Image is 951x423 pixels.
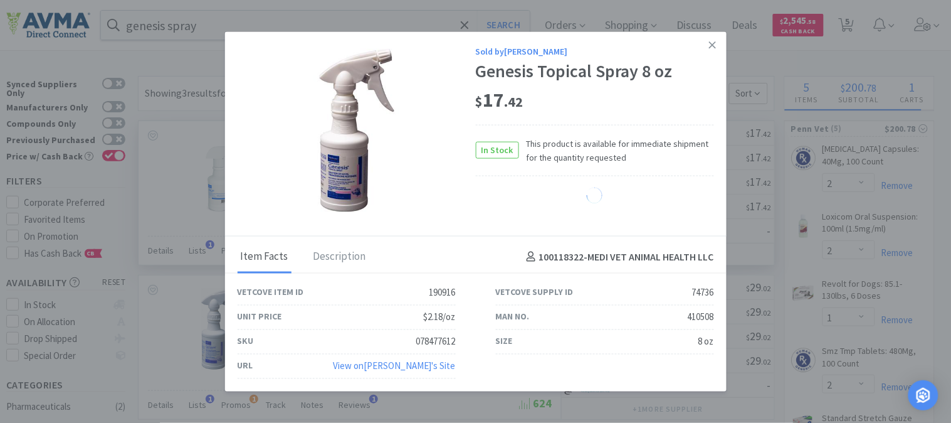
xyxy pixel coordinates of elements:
[238,286,304,299] div: Vetcove Item ID
[692,285,714,300] div: 74736
[496,286,574,299] div: Vetcove Supply ID
[519,136,714,164] span: This product is available for immediate shipment for the quantity requested
[238,310,282,324] div: Unit Price
[310,242,369,273] div: Description
[476,87,523,112] span: 17
[334,360,456,372] a: View on[PERSON_NAME]'s Site
[688,309,714,324] div: 410508
[416,334,456,349] div: 078477612
[476,61,714,82] div: Genesis Topical Spray 8 oz
[238,335,254,348] div: SKU
[505,93,523,110] span: . 42
[908,380,938,410] div: Open Intercom Messenger
[238,242,292,273] div: Item Facts
[476,142,518,158] span: In Stock
[698,334,714,349] div: 8 oz
[496,310,530,324] div: Man No.
[424,309,456,324] div: $2.18/oz
[275,48,438,211] img: 3d70201a6e714fa3afd7719680df001c_74736.jpeg
[496,335,513,348] div: Size
[476,45,714,58] div: Sold by [PERSON_NAME]
[238,359,253,373] div: URL
[476,93,483,110] span: $
[522,249,714,265] h4: 100118322 - MEDI VET ANIMAL HEALTH LLC
[429,285,456,300] div: 190916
